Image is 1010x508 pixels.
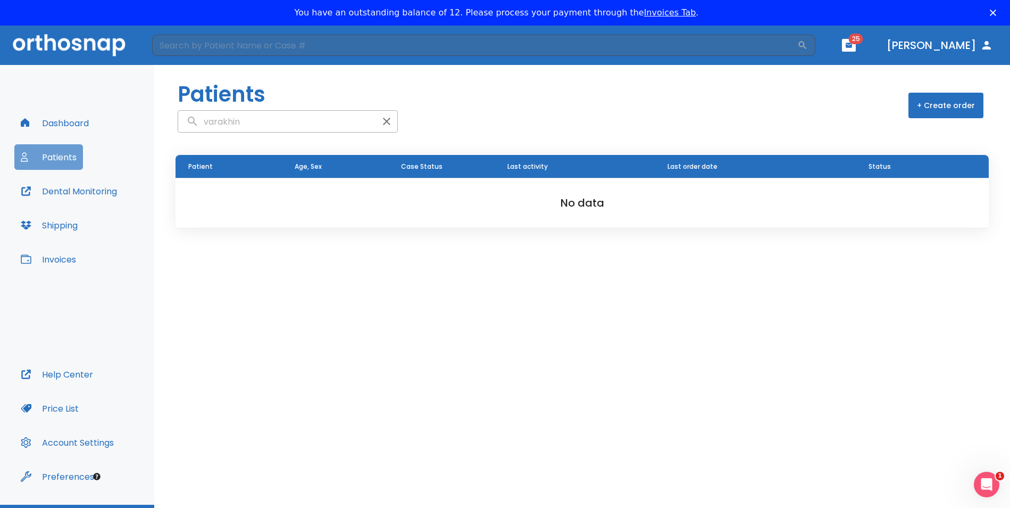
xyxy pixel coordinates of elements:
[908,93,983,118] button: + Create order
[507,162,548,171] span: Last activity
[14,178,123,204] button: Dental Monitoring
[401,162,443,171] span: Case Status
[14,464,101,489] button: Preferences
[974,472,999,497] iframe: Intercom live chat
[14,396,85,421] button: Price List
[14,247,82,272] button: Invoices
[193,195,972,211] h2: No data
[295,7,699,18] div: You have an outstanding balance of 12. Please process your payment through the .
[178,78,265,110] h1: Patients
[996,472,1004,480] span: 1
[14,362,99,387] button: Help Center
[14,110,95,136] button: Dashboard
[178,111,376,132] input: search
[882,36,997,55] button: [PERSON_NAME]
[644,7,696,18] a: Invoices Tab
[667,162,717,171] span: Last order date
[990,10,1000,16] div: Close
[14,212,84,238] button: Shipping
[92,472,102,481] div: Tooltip anchor
[13,34,126,56] img: Orthosnap
[849,34,863,44] span: 25
[14,430,120,455] button: Account Settings
[295,162,322,171] span: Age, Sex
[869,162,891,171] span: Status
[188,162,213,171] span: Patient
[152,35,797,56] input: Search by Patient Name or Case #
[14,144,83,170] button: Patients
